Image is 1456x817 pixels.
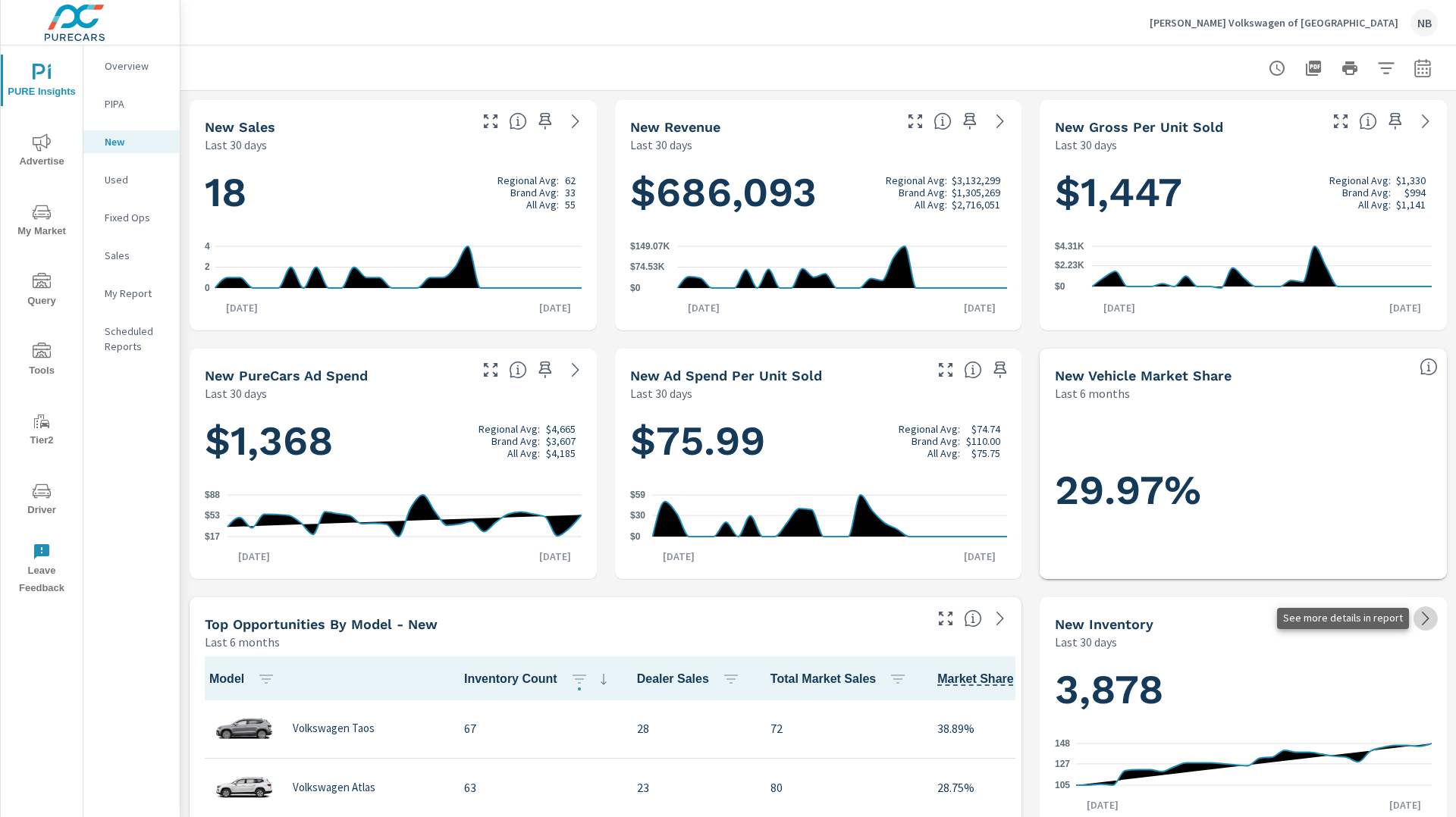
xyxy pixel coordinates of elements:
[509,112,527,130] span: Number of vehicles sold by the dealership over the selected date range. [Source: This data is sou...
[952,174,1000,186] p: $3,132,299
[1055,616,1153,632] h5: New Inventory
[209,670,281,688] span: Model
[105,134,168,149] p: New
[1055,368,1232,383] h5: New Vehicle Market Share
[1055,759,1070,769] text: 127
[479,358,503,382] button: Make Fullscreen
[546,435,576,447] p: $3,607
[1396,174,1426,186] p: $1,330
[205,384,267,402] p: Last 30 days
[205,136,267,154] p: Last 30 days
[952,186,1000,199] p: $1,305,269
[205,241,210,252] text: 4
[533,109,557,133] span: Save this to your personalized report
[563,109,588,133] a: See more details in report
[912,435,960,447] p: Brand Avg:
[5,482,78,519] span: Driver
[915,199,947,211] p: All Avg:
[937,670,1014,688] span: Model sales / Total Market Sales. [Market = within dealer PMA (or 60 miles if no PMA is defined) ...
[1,45,83,603] div: nav menu
[1329,109,1353,133] button: Make Fullscreen
[205,368,368,383] h5: New PureCars Ad Spend
[205,283,210,293] text: 0
[1076,797,1129,812] p: [DATE]
[886,174,947,186] p: Regional Avg:
[937,719,1051,737] p: 38.89%
[1396,199,1426,211] p: $1,141
[529,300,582,315] p: [DATE]
[630,510,645,521] text: $30
[205,415,582,467] h1: $1,368
[5,273,78,310] span: Query
[205,119,275,135] h5: New Sales
[464,670,613,688] span: Inventory Count
[205,531,220,542] text: $17
[1055,664,1432,715] h1: 3,878
[563,358,588,382] a: See more details in report
[1055,633,1117,651] p: Last 30 days
[1414,109,1438,133] a: See more details in report
[937,778,1051,797] p: 28.75%
[205,633,280,651] p: Last 6 months
[83,320,180,358] div: Scheduled Reports
[630,119,720,135] h5: New Revenue
[637,719,746,737] p: 28
[988,109,1012,133] a: See more details in report
[630,368,822,383] h5: New Ad Spend Per Unit Sold
[988,358,1012,382] span: Save this to your personalized report
[214,765,275,810] img: glamour
[1420,358,1438,376] span: Dealer Sales within ZipCode / Total Market Sales. [Market = within dealer PMA (or 60 miles if no ...
[1055,136,1117,154] p: Last 30 days
[903,109,927,133] button: Make Fullscreen
[533,358,557,382] span: Save this to your personalized report
[630,415,1007,467] h1: $75.99
[5,343,78,380] span: Tools
[83,55,180,77] div: Overview
[652,549,705,564] p: [DATE]
[966,435,1000,447] p: $110.00
[1055,241,1084,252] text: $4.31K
[1093,300,1146,315] p: [DATE]
[507,447,540,459] p: All Avg:
[952,199,1000,211] p: $2,716,051
[565,199,576,211] p: 55
[205,490,220,500] text: $88
[105,286,168,301] p: My Report
[988,606,1012,631] a: See more details in report
[958,109,982,133] span: Save this to your personalized report
[971,423,1000,435] p: $74.74
[5,203,78,240] span: My Market
[293,781,375,794] p: Volkswagen Atlas
[497,174,559,186] p: Regional Avg:
[1329,174,1391,186] p: Regional Avg:
[1407,53,1438,83] button: Select Date Range
[105,324,168,354] p: Scheduled Reports
[630,283,641,293] text: $0
[565,186,576,199] p: 33
[937,670,1051,688] span: Market Share
[105,172,168,187] p: Used
[1055,119,1223,135] h5: New Gross Per Unit Sold
[1055,384,1130,402] p: Last 6 months
[770,670,913,688] span: Total Market Sales
[630,531,641,542] text: $0
[546,447,576,459] p: $4,185
[1335,53,1365,83] button: Print Report
[953,549,1006,564] p: [DATE]
[293,722,375,735] p: Volkswagen Taos
[1055,465,1432,516] h1: 29.97%
[1055,261,1084,271] text: $2.23K
[1055,281,1065,292] text: $0
[205,167,582,218] h1: 18
[215,300,268,315] p: [DATE]
[83,282,180,305] div: My Report
[214,706,275,751] img: glamour
[526,199,559,211] p: All Avg:
[205,510,220,521] text: $53
[637,670,746,688] span: Dealer Sales
[964,361,982,379] span: Average cost of advertising per each vehicle sold at the dealer over the selected date range. The...
[630,241,670,252] text: $149.07K
[630,490,645,500] text: $59
[899,423,960,435] p: Regional Avg:
[83,92,180,115] div: PIPA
